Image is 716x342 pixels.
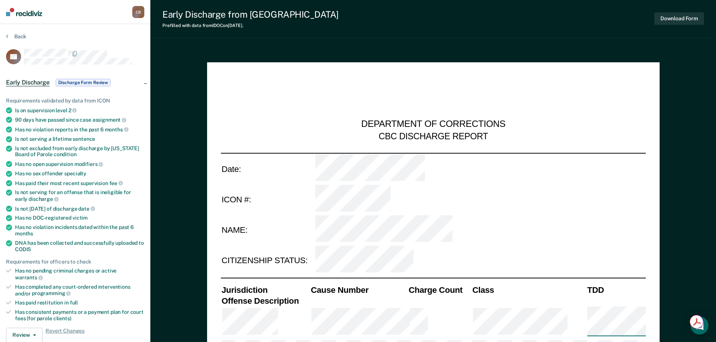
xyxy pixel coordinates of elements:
span: assignment [92,117,126,123]
div: 90 days have passed since case [15,116,144,123]
span: full [70,300,78,306]
span: date [78,206,95,212]
div: Requirements for officers to check [6,259,144,265]
th: Jurisdiction [221,284,310,295]
span: Early Discharge [6,79,50,86]
span: CODIS [15,246,31,252]
span: fee [109,180,123,186]
span: sentence [73,136,95,142]
span: clients) [53,315,71,321]
div: Has paid restitution in [15,300,144,306]
button: Download Form [654,12,704,25]
div: Prefilled with data from IDOC on [DATE] . [162,23,339,28]
button: CB [132,6,144,18]
span: victim [73,215,88,221]
div: Has no violation incidents dated within the past 6 [15,224,144,237]
div: Requirements validated by data from ICON [6,98,144,104]
th: Class [471,284,586,295]
th: Cause Number [310,284,407,295]
span: Discharge Form Review [56,79,111,86]
div: DEPARTMENT OF CORRECTIONS [361,119,506,131]
div: Has no violation reports in the past 6 [15,126,144,133]
td: CITIZENSHIP STATUS: [221,246,314,276]
div: Has no sex offender [15,170,144,177]
span: discharge [29,196,59,202]
span: 2 [68,107,77,113]
div: Has no DOC-registered [15,215,144,221]
th: Offense Description [221,295,310,306]
td: Date: [221,153,314,184]
div: Has no pending criminal charges or active [15,268,144,280]
span: months [15,231,33,237]
div: Is not serving for an offense that is ineligible for early [15,189,144,202]
button: Back [6,33,26,40]
div: CBC DISCHARGE REPORT [378,131,488,142]
div: Has no open supervision [15,161,144,167]
td: ICON #: [221,184,314,215]
span: condition [54,151,77,157]
div: DNA has been collected and successfully uploaded to [15,240,144,253]
div: Is not excluded from early discharge by [US_STATE] Board of Parole [15,145,144,158]
span: warrants [15,274,43,280]
div: Has completed any court-ordered interventions and/or [15,284,144,297]
div: Is not [DATE] of discharge [15,205,144,212]
div: Has paid their most recent supervision [15,180,144,187]
th: Charge Count [408,284,472,295]
span: programming [32,290,71,296]
div: Is not serving a lifetime [15,136,144,142]
div: Is on supervision level [15,107,144,114]
span: months [105,127,129,133]
div: Early Discharge from [GEOGRAPHIC_DATA] [162,9,339,20]
div: Has consistent payments or a payment plan for court fees (for parole [15,309,144,322]
td: NAME: [221,215,314,246]
th: TDD [586,284,646,295]
img: Recidiviz [6,8,42,16]
div: C B [132,6,144,18]
span: specialty [64,170,86,176]
span: modifiers [74,161,103,167]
